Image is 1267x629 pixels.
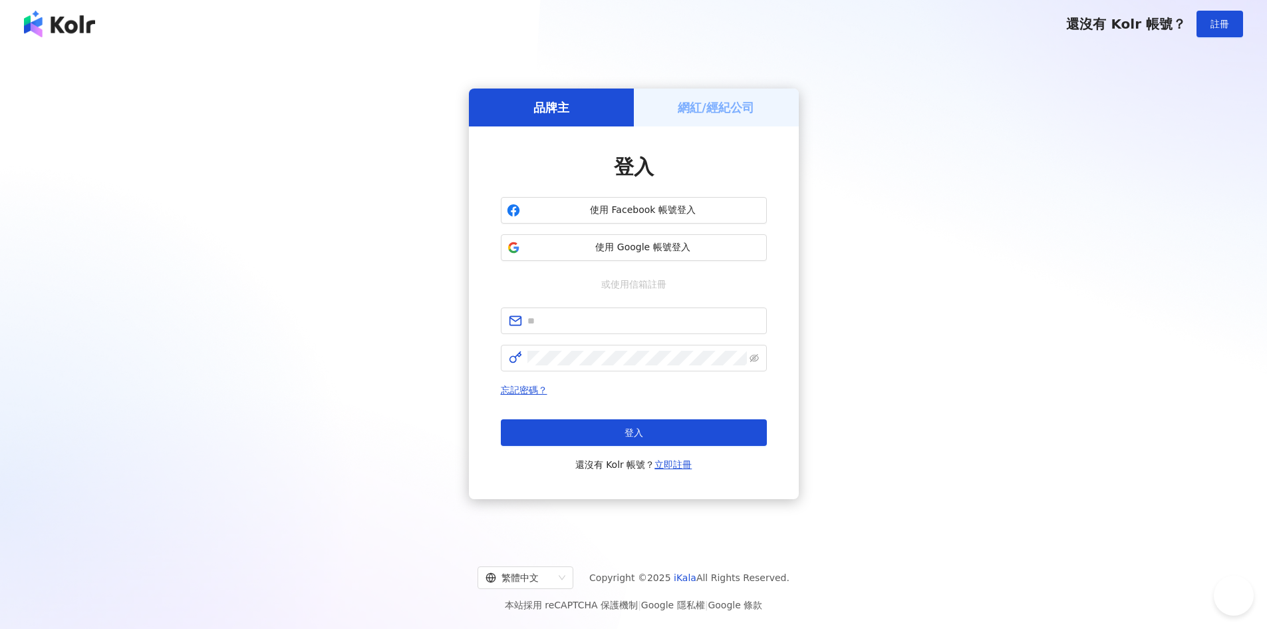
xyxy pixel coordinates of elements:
[501,419,767,446] button: 登入
[525,241,761,254] span: 使用 Google 帳號登入
[614,155,654,178] span: 登入
[1214,576,1254,616] iframe: Help Scout Beacon - Open
[486,567,553,588] div: 繁體中文
[533,99,569,116] h5: 品牌主
[674,572,696,583] a: iKala
[638,600,641,610] span: |
[501,385,547,395] a: 忘記密碼？
[1197,11,1243,37] button: 註冊
[641,600,705,610] a: Google 隱私權
[1210,19,1229,29] span: 註冊
[589,570,789,586] span: Copyright © 2025 All Rights Reserved.
[575,457,692,473] span: 還沒有 Kolr 帳號？
[592,277,676,292] span: 或使用信箱註冊
[24,11,95,37] img: logo
[505,597,762,613] span: 本站採用 reCAPTCHA 保護機制
[525,204,761,217] span: 使用 Facebook 帳號登入
[501,197,767,224] button: 使用 Facebook 帳號登入
[625,427,643,438] span: 登入
[750,353,759,363] span: eye-invisible
[1066,16,1186,32] span: 還沒有 Kolr 帳號？
[501,234,767,261] button: 使用 Google 帳號登入
[654,459,692,470] a: 立即註冊
[708,600,762,610] a: Google 條款
[705,600,708,610] span: |
[678,99,754,116] h5: 網紅/經紀公司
